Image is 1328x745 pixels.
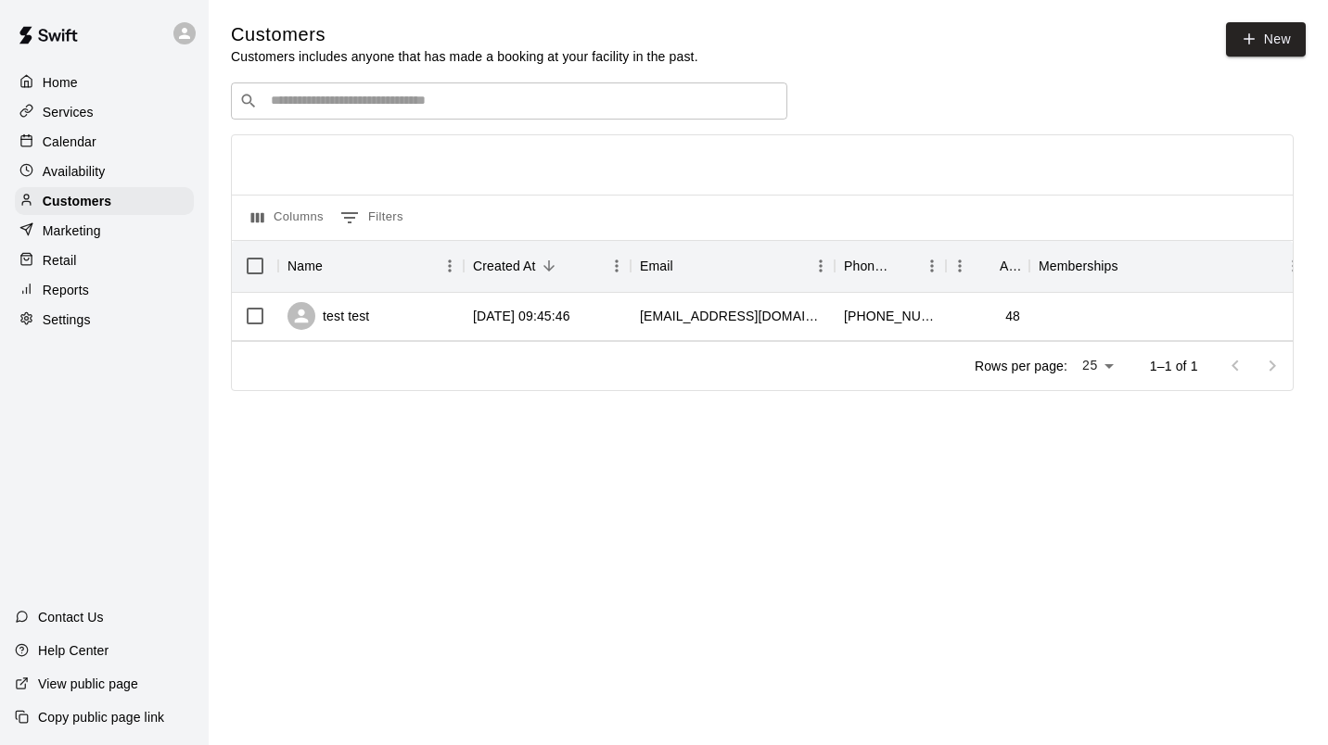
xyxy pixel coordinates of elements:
[473,240,536,292] div: Created At
[946,240,1029,292] div: Age
[231,82,787,120] div: Search customers by name or email
[247,203,328,233] button: Select columns
[278,240,464,292] div: Name
[1005,307,1020,325] div: 48
[473,307,570,325] div: 2025-09-05 09:45:46
[38,708,164,726] p: Copy public page link
[640,307,825,325] div: deadpuck@hotmail.com
[231,47,698,66] p: Customers includes anyone that has made a booking at your facility in the past.
[43,103,94,121] p: Services
[1280,252,1308,280] button: Menu
[892,253,918,279] button: Sort
[15,187,194,215] a: Customers
[673,253,699,279] button: Sort
[640,240,673,292] div: Email
[975,357,1067,375] p: Rows per page:
[323,253,349,279] button: Sort
[1150,357,1198,375] p: 1–1 of 1
[287,240,323,292] div: Name
[536,253,562,279] button: Sort
[844,240,892,292] div: Phone Number
[38,641,109,660] p: Help Center
[43,192,111,210] p: Customers
[1029,240,1308,292] div: Memberships
[1226,22,1306,57] a: New
[918,252,946,280] button: Menu
[15,306,194,334] a: Settings
[15,98,194,126] a: Services
[15,276,194,304] a: Reports
[807,252,835,280] button: Menu
[835,240,946,292] div: Phone Number
[436,252,464,280] button: Menu
[1075,352,1120,379] div: 25
[43,281,89,299] p: Reports
[38,608,104,626] p: Contact Us
[844,307,937,325] div: +13097810692
[603,252,631,280] button: Menu
[946,252,974,280] button: Menu
[43,310,91,329] p: Settings
[336,203,408,233] button: Show filters
[287,302,369,330] div: test test
[464,240,631,292] div: Created At
[43,221,101,240] p: Marketing
[1118,253,1144,279] button: Sort
[43,162,106,181] p: Availability
[15,69,194,96] a: Home
[15,246,194,274] a: Retail
[15,217,194,245] a: Marketing
[1039,240,1118,292] div: Memberships
[631,240,835,292] div: Email
[38,675,138,693] p: View public page
[231,22,698,47] h5: Customers
[43,251,77,270] p: Retail
[15,128,194,156] a: Calendar
[43,133,96,151] p: Calendar
[974,253,1000,279] button: Sort
[43,73,78,92] p: Home
[1000,240,1020,292] div: Age
[15,158,194,185] a: Availability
